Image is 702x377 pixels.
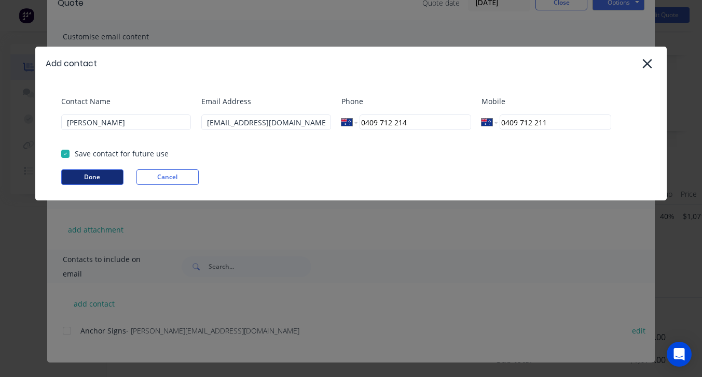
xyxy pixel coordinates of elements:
label: Mobile [481,96,611,107]
div: Open Intercom Messenger [667,342,692,367]
label: Phone [341,96,471,107]
button: Cancel [136,169,199,185]
label: Contact Name [61,96,191,107]
button: Done [61,169,123,185]
div: Add contact [46,57,97,70]
label: Email Address [201,96,331,107]
div: Save contact for future use [75,148,169,159]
